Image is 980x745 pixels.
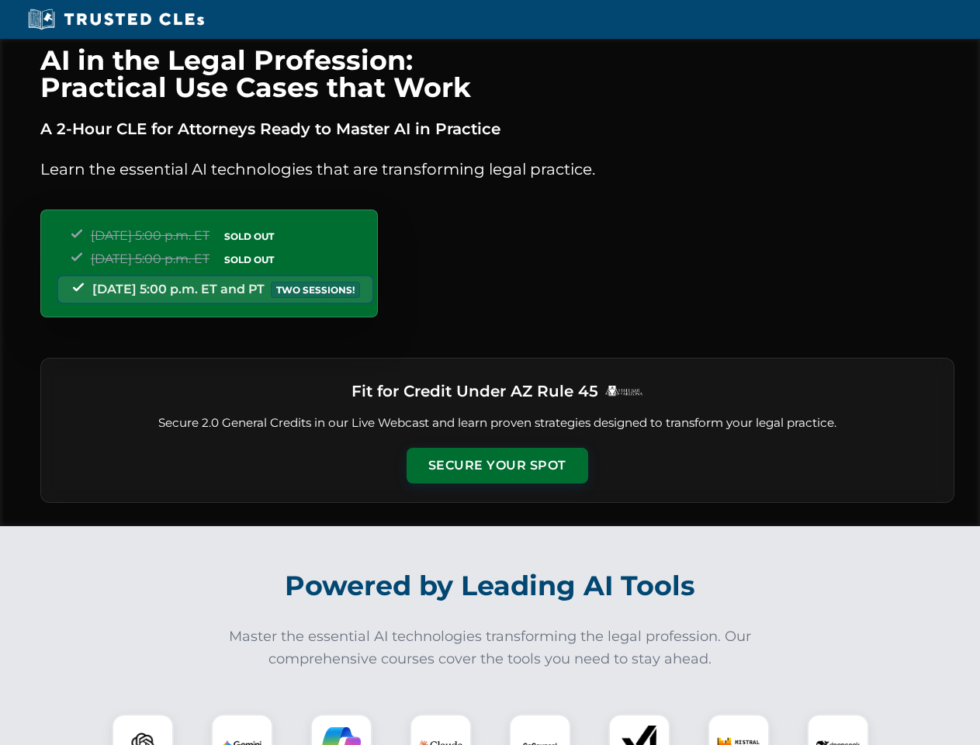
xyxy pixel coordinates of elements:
[351,377,598,405] h3: Fit for Credit Under AZ Rule 45
[91,251,210,266] span: [DATE] 5:00 p.m. ET
[40,47,954,101] h1: AI in the Legal Profession: Practical Use Cases that Work
[40,157,954,182] p: Learn the essential AI technologies that are transforming legal practice.
[219,625,762,670] p: Master the essential AI technologies transforming the legal profession. Our comprehensive courses...
[61,559,920,613] h2: Powered by Leading AI Tools
[407,448,588,483] button: Secure Your Spot
[60,414,935,432] p: Secure 2.0 General Credits in our Live Webcast and learn proven strategies designed to transform ...
[91,228,210,243] span: [DATE] 5:00 p.m. ET
[40,116,954,141] p: A 2-Hour CLE for Attorneys Ready to Master AI in Practice
[219,228,279,244] span: SOLD OUT
[219,251,279,268] span: SOLD OUT
[604,385,643,397] img: Logo
[23,8,209,31] img: Trusted CLEs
